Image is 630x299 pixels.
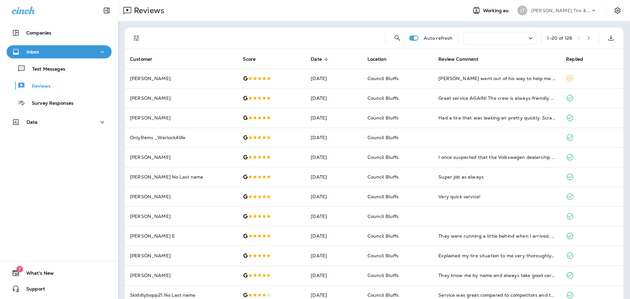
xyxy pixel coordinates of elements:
td: [DATE] [305,206,362,226]
div: Had a tire that was leaking air pretty quickly. Scrambling around to find a place around 430pm. W... [438,115,556,121]
div: Great service AGAIN! The crew is always friendly with a sense of humor. And the mechanics know wh... [438,95,556,101]
span: Council Bluffs [367,194,399,200]
p: Text Messages [26,66,65,73]
button: Reviews [7,79,112,93]
span: Review Comment [438,56,478,62]
span: Council Bluffs [367,95,399,101]
div: 1 - 20 of 126 [547,35,572,41]
span: Council Bluffs [367,154,399,160]
p: [PERSON_NAME] [130,214,232,219]
td: [DATE] [305,246,362,266]
span: Date [311,56,330,62]
button: Settings [612,5,623,16]
span: Council Bluffs [367,75,399,81]
span: Council Bluffs [367,213,399,219]
p: [PERSON_NAME] [130,76,232,81]
td: [DATE] [305,128,362,147]
button: 7What's New [7,267,112,280]
span: Council Bluffs [367,115,399,121]
span: Working as: [483,8,511,13]
td: [DATE] [305,69,362,88]
span: Council Bluffs [367,272,399,278]
p: [PERSON_NAME] [130,155,232,160]
div: Jacob went out of his way to help me out this morning! Excellent service and Excellent staff. Tha... [438,75,556,82]
span: Council Bluffs [367,233,399,239]
div: JT [517,6,527,15]
span: Date [311,56,322,62]
span: Score [243,56,264,62]
div: They were running a little behind when I arrived, but they were upfront about it and still tried ... [438,233,556,239]
button: Support [7,282,112,295]
p: Auto refresh [424,35,453,41]
button: Filters [130,32,143,45]
td: [DATE] [305,147,362,167]
button: Data [7,116,112,129]
p: Skiddlybopp21 No Last name [130,292,232,298]
button: Export as CSV [604,32,618,45]
div: Service was great compared to competitors and the price was awesome. I think I've found a new rep... [438,292,556,298]
p: [PERSON_NAME] [130,253,232,258]
span: Council Bluffs [367,253,399,259]
td: [DATE] [305,88,362,108]
p: OnlyRams _Warlock4life [130,135,232,140]
span: Customer [130,56,152,62]
div: I once suspected that the Volkswagen dealership was trying to rip me off and brought my Golf to J... [438,154,556,160]
p: [PERSON_NAME] Tire & Auto [531,8,590,13]
span: Replied [566,56,583,62]
p: [PERSON_NAME] No Last name [130,174,232,180]
div: Super job as always [438,174,556,180]
span: Customer [130,56,161,62]
span: What's New [20,270,54,278]
span: Score [243,56,256,62]
td: [DATE] [305,226,362,246]
span: Council Bluffs [367,292,399,298]
p: Reviews [131,6,164,15]
span: Location [367,56,387,62]
span: Review Comment [438,56,487,62]
span: Support [20,286,45,294]
div: Explained my tire situation to me very thoroughly. Their parking lot was full of vehicles so I kn... [438,252,556,259]
p: [PERSON_NAME] E [130,233,232,239]
p: Companies [26,30,51,35]
div: Very quick service! [438,193,556,200]
td: [DATE] [305,187,362,206]
button: Text Messages [7,62,112,75]
button: Search Reviews [391,32,404,45]
span: Replied [566,56,592,62]
p: [PERSON_NAME] [130,273,232,278]
span: Council Bluffs [367,135,399,140]
td: [DATE] [305,108,362,128]
p: Data [27,119,38,125]
button: Inbox [7,45,112,58]
button: Collapse Sidebar [97,4,116,17]
div: They know me by name and always take good care of me! [438,272,556,279]
p: Survey Responses [25,100,73,107]
td: [DATE] [305,167,362,187]
p: [PERSON_NAME] [130,194,232,199]
td: [DATE] [305,266,362,285]
button: Survey Responses [7,96,112,110]
span: Location [367,56,395,62]
span: 7 [16,266,23,272]
p: [PERSON_NAME] [130,96,232,101]
p: [PERSON_NAME] [130,115,232,120]
p: Inbox [27,49,39,54]
p: Reviews [25,83,51,90]
span: Council Bluffs [367,174,399,180]
button: Companies [7,26,112,39]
